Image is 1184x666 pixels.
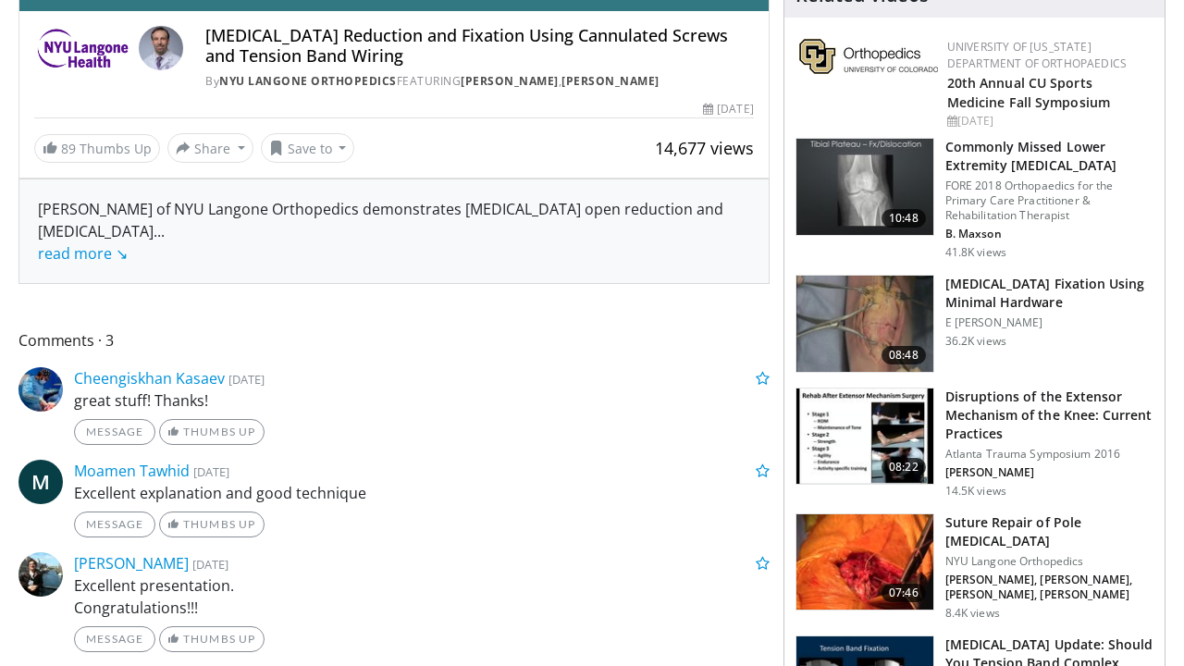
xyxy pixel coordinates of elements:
[74,553,189,573] a: [PERSON_NAME]
[139,26,183,70] img: Avatar
[945,573,1153,602] p: [PERSON_NAME], [PERSON_NAME], [PERSON_NAME], [PERSON_NAME]
[193,463,229,480] small: [DATE]
[167,133,253,163] button: Share
[74,626,155,652] a: Message
[882,584,926,602] span: 07:46
[945,554,1153,569] p: NYU Langone Orthopedics
[74,482,770,504] p: Excellent explanation and good technique
[795,138,1153,260] a: 10:48 Commonly Missed Lower Extremity [MEDICAL_DATA] FORE 2018 Orthopaedics for the Primary Care ...
[74,419,155,445] a: Message
[192,556,228,573] small: [DATE]
[655,137,754,159] span: 14,677 views
[38,243,128,264] a: read more ↘
[703,101,753,117] div: [DATE]
[945,245,1006,260] p: 41.8K views
[796,514,933,610] img: f30141ca-1876-4a29-8315-7555e96deab6.150x105_q85_crop-smart_upscale.jpg
[945,513,1153,550] h3: Suture Repair of Pole [MEDICAL_DATA]
[945,179,1153,223] p: FORE 2018 Orthopaedics for the Primary Care Practitioner & Rehabilitation Therapist
[882,458,926,476] span: 08:22
[947,39,1127,71] a: University of [US_STATE] Department of Orthopaedics
[795,275,1153,373] a: 08:48 [MEDICAL_DATA] Fixation Using Minimal Hardware E [PERSON_NAME] 36.2K views
[205,26,753,66] h4: [MEDICAL_DATA] Reduction and Fixation Using Cannulated Screws and Tension Band Wiring
[38,221,165,264] span: ...
[945,138,1153,175] h3: Commonly Missed Lower Extremity [MEDICAL_DATA]
[205,73,753,90] div: By FEATURING ,
[74,574,770,619] p: Excellent presentation. Congratulations!!!
[945,465,1153,480] p: [PERSON_NAME]
[34,134,160,163] a: 89 Thumbs Up
[74,461,190,481] a: Moamen Tawhid
[461,73,559,89] a: [PERSON_NAME]
[219,73,397,89] a: NYU Langone Orthopedics
[159,512,264,537] a: Thumbs Up
[882,209,926,228] span: 10:48
[796,139,933,235] img: 4aa379b6-386c-4fb5-93ee-de5617843a87.150x105_q85_crop-smart_upscale.jpg
[159,626,264,652] a: Thumbs Up
[945,447,1153,462] p: Atlanta Trauma Symposium 2016
[945,388,1153,443] h3: Disruptions of the Extensor Mechanism of the Knee: Current Practices
[18,552,63,597] img: Avatar
[945,227,1153,241] p: B. Maxson
[947,74,1110,111] a: 20th Annual CU Sports Medicine Fall Symposium
[796,388,933,485] img: c329ce19-05ea-4e12-b583-111b1ee27852.150x105_q85_crop-smart_upscale.jpg
[945,484,1006,499] p: 14.5K views
[74,512,155,537] a: Message
[159,419,264,445] a: Thumbs Up
[795,388,1153,499] a: 08:22 Disruptions of the Extensor Mechanism of the Knee: Current Practices Atlanta Trauma Symposi...
[18,367,63,412] img: Avatar
[945,315,1153,330] p: E [PERSON_NAME]
[261,133,355,163] button: Save to
[945,334,1006,349] p: 36.2K views
[945,606,1000,621] p: 8.4K views
[34,26,131,70] img: NYU Langone Orthopedics
[228,371,265,388] small: [DATE]
[947,113,1150,129] div: [DATE]
[18,460,63,504] a: M
[799,39,938,74] img: 355603a8-37da-49b6-856f-e00d7e9307d3.png.150x105_q85_autocrop_double_scale_upscale_version-0.2.png
[945,275,1153,312] h3: [MEDICAL_DATA] Fixation Using Minimal Hardware
[796,276,933,372] img: 274628_0000_1.png.150x105_q85_crop-smart_upscale.jpg
[61,140,76,157] span: 89
[38,198,750,265] div: [PERSON_NAME] of NYU Langone Orthopedics demonstrates [MEDICAL_DATA] open reduction and [MEDICAL_...
[74,368,225,388] a: Cheengiskhan Kasaev
[882,346,926,364] span: 08:48
[74,389,770,412] p: great stuff! Thanks!
[18,328,770,352] span: Comments 3
[561,73,660,89] a: [PERSON_NAME]
[795,513,1153,621] a: 07:46 Suture Repair of Pole [MEDICAL_DATA] NYU Langone Orthopedics [PERSON_NAME], [PERSON_NAME], ...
